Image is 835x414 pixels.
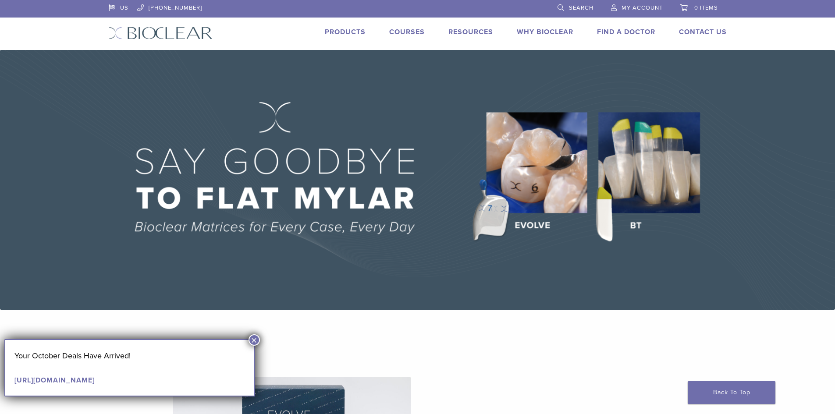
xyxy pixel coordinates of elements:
a: Products [325,28,366,36]
p: Your October Deals Have Arrived! [14,349,245,362]
img: Bioclear [109,27,213,39]
a: Courses [389,28,425,36]
a: Resources [448,28,493,36]
button: Close [249,334,260,346]
a: Why Bioclear [517,28,573,36]
span: My Account [622,4,663,11]
span: Search [569,4,593,11]
span: 0 items [694,4,718,11]
a: Contact Us [679,28,727,36]
a: [URL][DOMAIN_NAME] [14,376,95,385]
a: Back To Top [688,381,775,404]
a: Find A Doctor [597,28,655,36]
